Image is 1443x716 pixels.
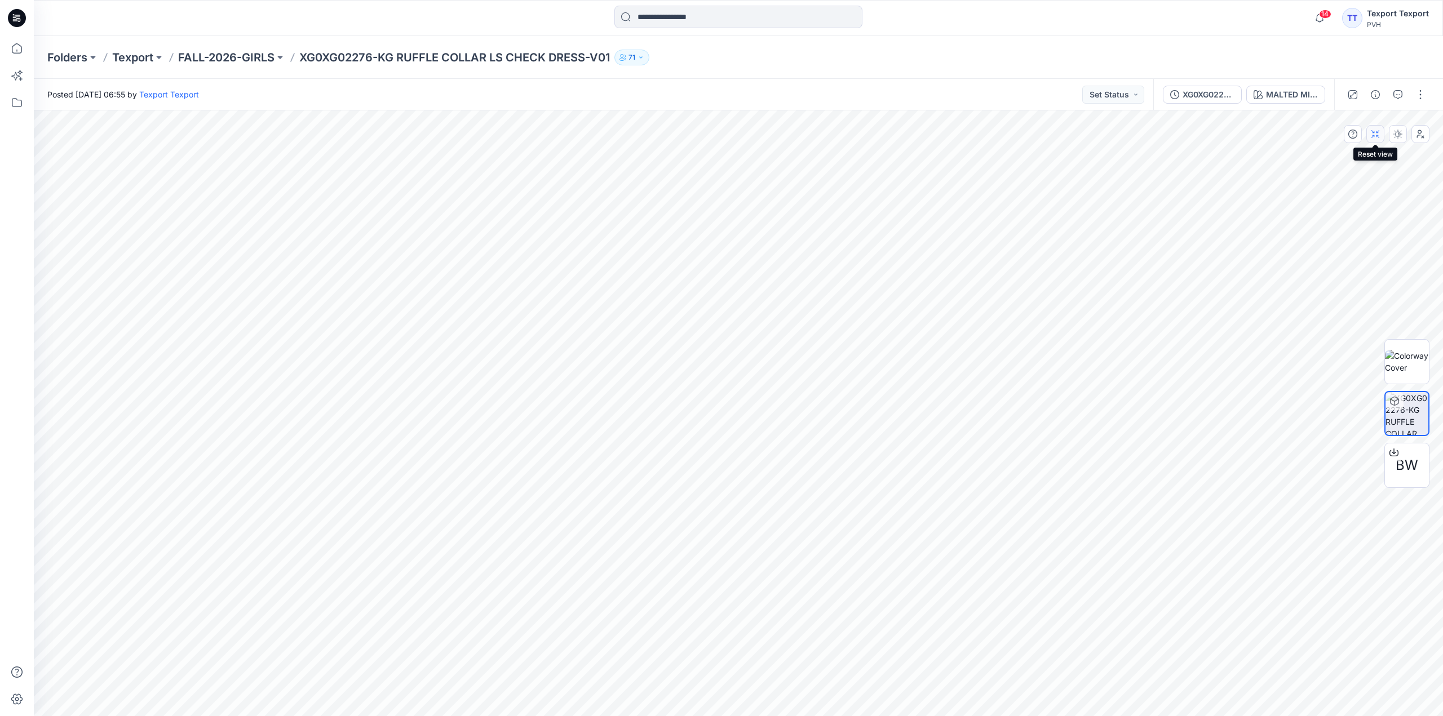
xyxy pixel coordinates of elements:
[1385,350,1429,373] img: Colorway Cover
[628,51,635,64] p: 71
[1266,88,1318,101] div: MALTED MILK - GUQ
[112,50,153,65] a: Texport
[139,90,199,99] a: Texport Texport
[1342,8,1362,28] div: TT
[1367,7,1429,20] div: Texport Texport
[299,50,610,65] p: XG0XG02276-KG RUFFLE COLLAR LS CHECK DRESS-V01
[178,50,275,65] a: FALL-2026-GIRLS
[1319,10,1331,19] span: 14
[1367,20,1429,29] div: PVH
[1386,392,1428,435] img: XG0XG02276-KG RUFFLE COLLAR LS CHECK DRESS-V01 MALTED MILK - GUQ
[1246,86,1325,104] button: MALTED MILK - GUQ
[47,88,199,100] span: Posted [DATE] 06:55 by
[1366,86,1384,104] button: Details
[47,50,87,65] a: Folders
[1183,88,1234,101] div: XG0XG02276-KG RUFFLE COLLAR LS CHECK DRESS-V01
[1396,455,1418,475] span: BW
[1163,86,1242,104] button: XG0XG02276-KG RUFFLE COLLAR LS CHECK DRESS-V01
[614,50,649,65] button: 71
